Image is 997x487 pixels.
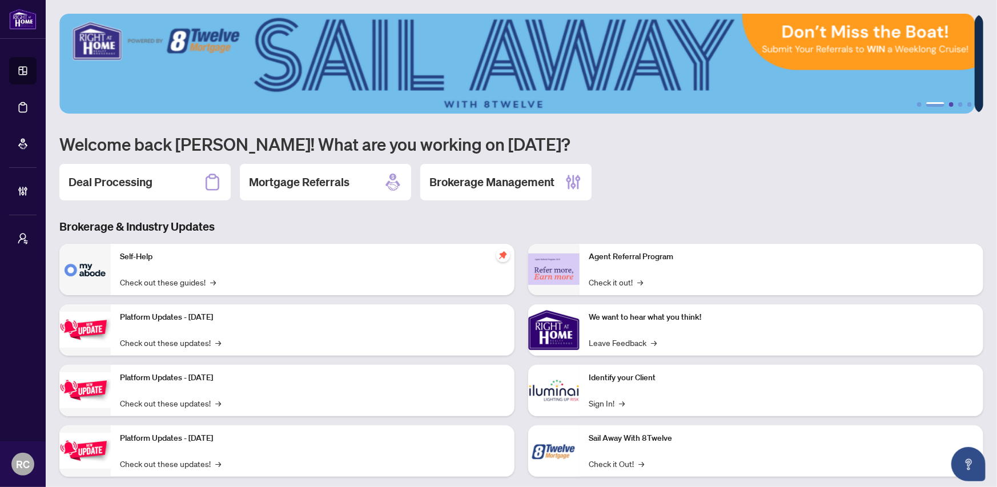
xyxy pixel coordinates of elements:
h2: Deal Processing [69,174,152,190]
button: 2 [926,102,944,107]
button: Open asap [951,447,986,481]
span: RC [16,456,30,472]
p: Self-Help [120,251,505,263]
img: We want to hear what you think! [528,304,580,356]
button: 4 [958,102,963,107]
span: → [210,276,216,288]
a: Check it out!→ [589,276,643,288]
p: Platform Updates - [DATE] [120,311,505,324]
img: Sail Away With 8Twelve [528,425,580,477]
span: → [619,397,625,409]
span: pushpin [496,248,510,262]
span: → [215,397,221,409]
img: Identify your Client [528,365,580,416]
span: user-switch [17,233,29,244]
a: Check out these updates!→ [120,397,221,409]
a: Check it Out!→ [589,457,644,470]
h1: Welcome back [PERSON_NAME]! What are you working on [DATE]? [59,133,983,155]
p: Identify your Client [589,372,974,384]
span: → [638,457,644,470]
button: 3 [949,102,954,107]
span: → [215,336,221,349]
p: Sail Away With 8Twelve [589,432,974,445]
img: Platform Updates - July 8, 2025 [59,372,111,408]
h2: Mortgage Referrals [249,174,349,190]
img: logo [9,9,37,30]
p: Platform Updates - [DATE] [120,372,505,384]
img: Platform Updates - June 23, 2025 [59,433,111,469]
img: Slide 1 [59,14,975,114]
button: 1 [917,102,922,107]
p: Platform Updates - [DATE] [120,432,505,445]
p: We want to hear what you think! [589,311,974,324]
span: → [651,336,657,349]
span: → [637,276,643,288]
span: → [215,457,221,470]
a: Check out these updates!→ [120,457,221,470]
h2: Brokerage Management [429,174,554,190]
p: Agent Referral Program [589,251,974,263]
h3: Brokerage & Industry Updates [59,219,983,235]
a: Check out these guides!→ [120,276,216,288]
a: Check out these updates!→ [120,336,221,349]
a: Leave Feedback→ [589,336,657,349]
img: Self-Help [59,244,111,295]
img: Agent Referral Program [528,253,580,285]
button: 5 [967,102,972,107]
img: Platform Updates - July 21, 2025 [59,312,111,348]
a: Sign In!→ [589,397,625,409]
